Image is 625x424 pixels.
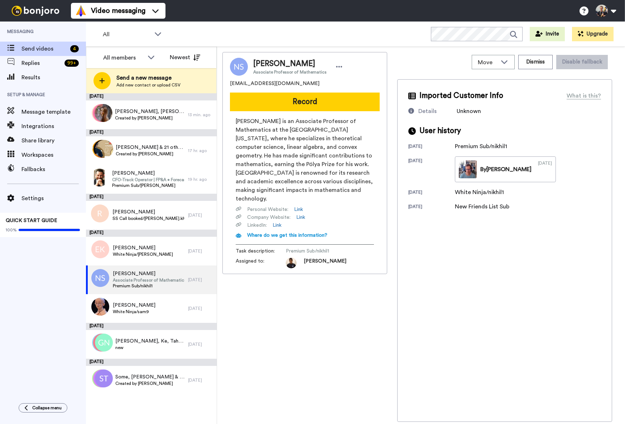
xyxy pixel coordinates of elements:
span: Created by [PERSON_NAME] [115,381,184,386]
span: [PERSON_NAME] [112,208,184,216]
span: Premium Sub/nikhil1 [113,283,184,289]
div: [DATE] [86,359,217,366]
span: [PERSON_NAME] [113,270,184,277]
div: [DATE] [86,194,217,201]
div: 99 + [64,60,79,67]
img: 0c037276-11c8-4005-a84d-1b0a694f3677-1549674855.jpg [286,258,297,268]
span: [EMAIL_ADDRESS][DOMAIN_NAME] [230,80,319,87]
div: [DATE] [188,212,213,218]
div: 19 hr. ago [188,176,213,182]
img: 781df5bf-d48f-473b-8f53-2ceaab2356c3.jpg [95,104,112,122]
div: [DATE] [86,323,217,330]
button: Record [230,93,380,111]
div: [DATE] [188,248,213,254]
div: New Friends List Sub [455,202,509,211]
span: Integrations [21,122,86,131]
div: White Ninja/nikhil1 [455,188,504,197]
img: Image of Nikhil Srivastava [230,58,248,76]
span: Results [21,73,86,82]
span: Add new contact or upload CSV [116,82,181,88]
img: r.png [91,204,109,222]
span: Premium Sub/nikhil1 [286,248,354,255]
span: [PERSON_NAME] [112,170,184,177]
div: [DATE] [408,189,455,197]
span: Assigned to: [236,258,286,268]
span: Replies [21,59,62,67]
div: [DATE] [538,160,552,178]
span: All [103,30,151,39]
img: ns.png [91,269,109,287]
div: [DATE] [188,277,213,283]
span: Some, [PERSON_NAME] & 88 others [115,373,184,381]
span: Share library [21,136,86,145]
img: 60fabb6b-4514-408a-a872-17fb360dbacd.jpg [95,140,113,158]
div: 13 min. ago [188,112,213,118]
span: Video messaging [91,6,145,16]
span: Associate Professor of Mathematics [113,277,184,283]
div: [DATE] [188,341,213,347]
span: Premium Sub/[PERSON_NAME] [112,183,184,188]
img: d8010327-de0b-4ed3-a1a7-a59d4aabc393-thumb.jpg [459,160,477,178]
a: Link [273,222,282,229]
img: sy.png [93,369,111,387]
span: Created by [PERSON_NAME] [116,151,184,157]
img: tm.png [92,334,110,352]
button: Upgrade [572,27,614,41]
span: [PERSON_NAME] [304,258,346,268]
div: [DATE] [86,129,217,136]
span: Fallbacks [21,165,86,174]
span: SS Call booked/[PERSON_NAME].khalil96 [112,216,184,221]
div: What is this? [567,91,601,100]
div: [DATE] [86,230,217,237]
button: Invite [530,27,565,41]
span: Company Website : [247,214,290,221]
div: [DATE] [408,143,455,151]
div: 4 [70,45,79,52]
span: Workspaces [21,151,86,159]
button: Dismiss [518,55,553,69]
button: Collapse menu [19,403,67,413]
div: [DATE] [86,93,217,100]
span: 100% [6,227,17,233]
img: 2019e601-4e78-48ee-9081-925b2d60e77d.jpg [91,169,109,187]
button: Disable fallback [556,55,608,69]
span: User history [419,126,461,136]
div: All members [103,53,144,62]
div: By [PERSON_NAME] [480,165,532,174]
span: Where do we get this information? [247,233,327,238]
img: 42656680-16a1-46d3-a274-f2294b85e0f2.jpg [92,140,110,158]
a: Link [294,206,303,213]
span: [PERSON_NAME] is an Associate Professor of Mathematics at the [GEOGRAPHIC_DATA][US_STATE], where ... [236,117,374,203]
img: ek.png [91,240,109,258]
a: By[PERSON_NAME][DATE] [455,156,556,182]
img: bj-logo-header-white.svg [9,6,62,16]
div: [DATE] [408,158,455,182]
span: [PERSON_NAME] & 21 others [116,144,184,151]
img: ph.png [93,104,111,122]
img: gn.png [95,334,113,352]
span: Send a new message [116,74,181,82]
img: st.png [95,369,113,387]
span: CFO-Track Operator | FP&A • Forecasting • Inventory [112,177,184,183]
img: vm-color.svg [75,5,87,17]
img: 11acac06-3448-4127-a186-dd06ccfb1b5b.jpg [91,298,109,316]
img: mw.png [92,369,110,387]
span: Settings [21,194,86,203]
div: 17 hr. ago [188,148,213,154]
div: Details [418,107,437,116]
span: LinkedIn : [247,222,267,229]
span: QUICK START GUIDE [6,218,57,223]
span: Associate Professor of Mathematics [253,69,327,75]
span: White Ninja/sam9 [113,309,155,315]
span: [PERSON_NAME], Ke, Taha & 9 others [115,338,184,345]
div: [DATE] [188,377,213,383]
div: [DATE] [188,306,213,311]
span: Collapse menu [32,405,62,411]
span: Send videos [21,44,67,53]
img: 57f77375-5a35-4ee5-adc5-3ecf4175d892.jpg [93,140,111,158]
span: Message template [21,108,86,116]
span: [PERSON_NAME] [253,58,327,69]
a: Link [296,214,305,221]
span: Move [478,58,497,67]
